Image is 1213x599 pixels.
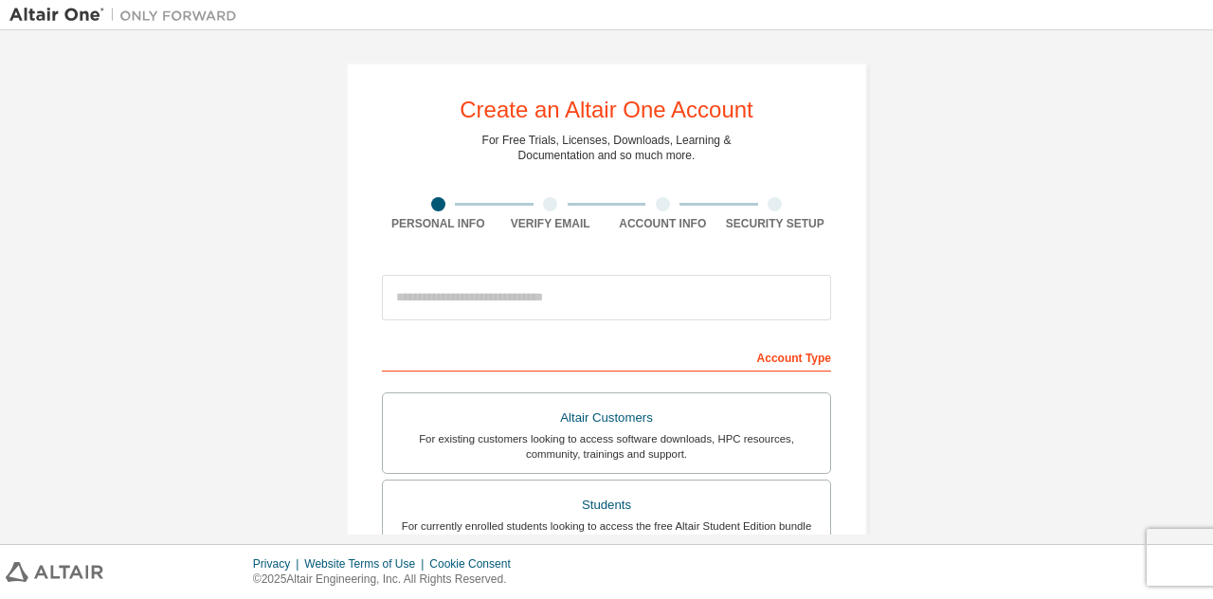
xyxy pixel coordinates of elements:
img: Altair One [9,6,246,25]
div: Account Info [606,216,719,231]
div: Altair Customers [394,405,819,431]
img: altair_logo.svg [6,562,103,582]
div: Personal Info [382,216,495,231]
div: For Free Trials, Licenses, Downloads, Learning & Documentation and so much more. [482,133,732,163]
div: For currently enrolled students looking to access the free Altair Student Edition bundle and all ... [394,518,819,549]
div: Verify Email [495,216,607,231]
div: For existing customers looking to access software downloads, HPC resources, community, trainings ... [394,431,819,462]
div: Privacy [253,556,304,572]
div: Cookie Consent [429,556,521,572]
div: Create an Altair One Account [460,99,753,121]
div: Account Type [382,341,831,372]
div: Website Terms of Use [304,556,429,572]
p: © 2025 Altair Engineering, Inc. All Rights Reserved. [253,572,522,588]
div: Security Setup [719,216,832,231]
div: Students [394,492,819,518]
